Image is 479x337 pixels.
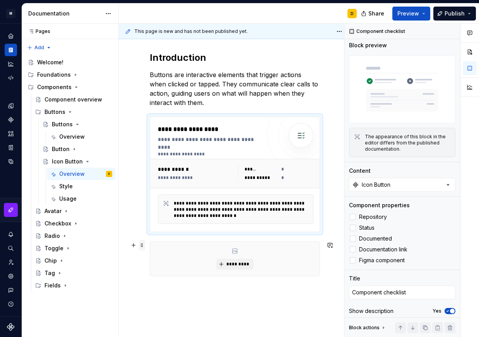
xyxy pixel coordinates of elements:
div: Buttons [52,120,73,128]
a: Assets [5,127,17,140]
span: Documented [359,236,392,242]
a: Components [5,113,17,126]
a: Home [5,30,17,42]
span: This page is new and has not been published yet. [134,28,248,34]
div: Style [59,182,73,190]
div: M [6,9,15,18]
div: Toggle [44,244,63,252]
button: Add [25,42,54,53]
div: Pages [25,28,50,34]
div: Tag [44,269,55,277]
div: D [351,10,354,17]
span: Preview [397,10,419,17]
a: Toggle [32,242,115,254]
div: Radio [44,232,60,240]
button: Share [357,7,389,21]
span: Status [359,225,375,231]
button: Publish [433,7,476,21]
div: Documentation [28,10,101,17]
a: Overview [47,131,115,143]
div: Welcome! [37,58,63,66]
a: Invite team [5,256,17,268]
label: Yes [433,308,441,314]
textarea: Component checklist [349,285,455,299]
div: Components [37,83,72,91]
div: Icon Button [52,158,83,165]
div: Page tree [25,56,115,292]
span: Share [368,10,384,17]
a: Icon Button [39,155,115,168]
button: Icon Button [349,178,455,192]
div: Foundations [37,71,71,79]
a: Radio [32,230,115,242]
div: Block actions [349,325,380,331]
div: Block actions [349,322,387,333]
a: Welcome! [25,56,115,69]
button: Search ⌘K [5,242,17,254]
div: Overview [59,133,85,141]
div: Checkbox [44,220,71,227]
a: Design tokens [5,100,17,112]
a: Analytics [5,58,17,70]
div: D [108,170,110,178]
div: Usage [59,195,77,203]
a: Component overview [32,93,115,106]
a: Storybook stories [5,141,17,154]
div: Component overview [44,96,102,103]
div: Component properties [349,201,410,209]
div: Show description [349,307,393,315]
a: Chip [32,254,115,267]
span: Publish [445,10,465,17]
a: Settings [5,270,17,282]
button: M [2,5,20,22]
a: Tag [32,267,115,279]
a: Usage [47,193,115,205]
h2: Introduction [150,52,320,64]
div: Buttons [32,106,115,118]
div: Components [25,81,115,93]
div: Content [349,167,371,175]
svg: Supernova Logo [7,323,15,331]
span: Documentation link [359,246,407,253]
button: Preview [392,7,430,21]
div: Icon Button [362,181,390,189]
div: Buttons [44,108,65,116]
a: Buttons [39,118,115,131]
div: The appearance of this block in the editor differs from the published documentation. [365,134,450,152]
a: Documentation [5,44,17,56]
a: Checkbox [32,217,115,230]
div: Avatar [44,207,62,215]
div: Button [52,145,70,153]
p: Buttons are interactive elements that trigger actions when clicked or tapped. They communicate cl... [150,70,320,107]
a: Button [39,143,115,155]
div: Fields [44,282,61,289]
div: Foundations [25,69,115,81]
a: Avatar [32,205,115,217]
button: Notifications [5,228,17,241]
span: Add [34,45,44,51]
a: Code automation [5,72,17,84]
div: Overview [59,170,85,178]
span: Repository [359,214,387,220]
div: Title [349,275,360,282]
div: Block preview [349,41,387,49]
button: Contact support [5,284,17,296]
a: Data sources [5,155,17,168]
span: Figma component [359,257,405,263]
div: Chip [44,257,57,265]
a: OverviewD [47,168,115,180]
